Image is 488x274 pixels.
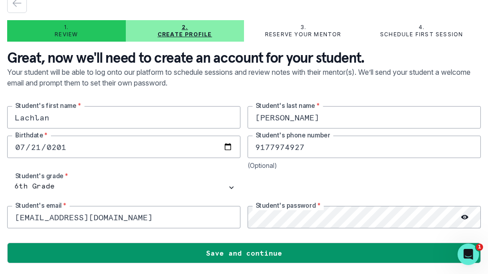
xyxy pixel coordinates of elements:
p: Your student will be able to log onto our platform to schedule sessions and review notes with the... [7,67,481,106]
iframe: Intercom live chat [458,244,479,265]
p: Create profile [158,31,212,38]
p: 1. [64,24,68,31]
p: 2. [182,24,188,31]
p: Great, now we'll need to create an account for your student. [7,49,481,67]
p: Schedule first session [380,31,463,38]
button: Save and continue [7,243,481,263]
p: Reserve your mentor [265,31,342,38]
p: 4. [419,24,424,31]
div: (Optional) [248,162,481,169]
p: Review [55,31,78,38]
span: 1 [476,244,483,251]
p: 3. [300,24,306,31]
